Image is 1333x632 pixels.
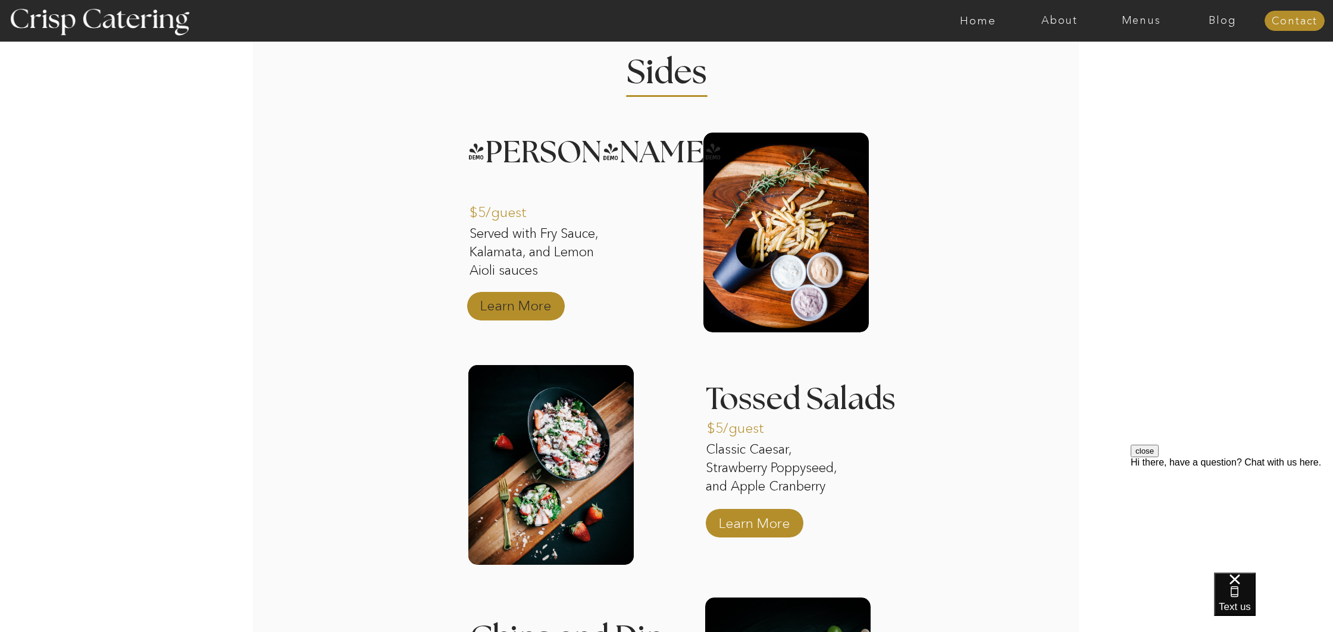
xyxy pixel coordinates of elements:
[1182,15,1263,27] a: Blog
[467,137,686,152] h3: [PERSON_NAME]
[470,192,549,227] p: $5/guest
[706,384,909,413] h3: Tossed Salads
[706,441,853,498] p: Classic Caesar, Strawberry Poppyseed, and Apple Cranberry
[1019,15,1100,27] a: About
[1100,15,1182,27] a: Menus
[608,56,725,79] h2: Sides
[1214,573,1333,632] iframe: podium webchat widget bubble
[1131,445,1333,587] iframe: podium webchat widget prompt
[715,503,794,537] a: Learn More
[937,15,1019,27] a: Home
[470,225,622,282] p: Served with Fry Sauce, Kalamata, and Lemon Aioli sauces
[707,408,786,442] p: $5/guest
[476,285,555,320] a: Learn More
[1265,15,1325,27] a: Contact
